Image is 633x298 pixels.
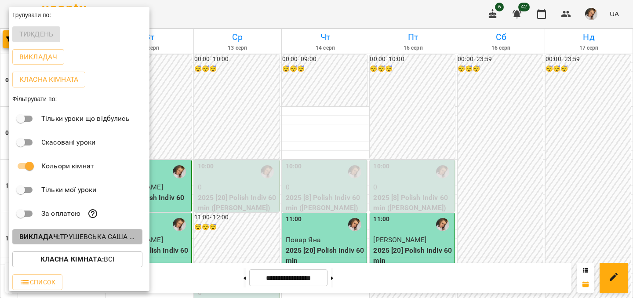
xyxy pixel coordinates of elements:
[41,113,130,124] p: Тільки уроки що відбулись
[40,255,104,263] b: Класна кімната :
[41,185,96,195] p: Тільки мої уроки
[12,49,64,65] button: Викладач
[12,251,142,267] button: Класна кімната:Всі
[19,74,78,85] p: Класна кімната
[41,161,94,171] p: Кольори кімнат
[12,274,62,290] button: Список
[19,232,135,242] p: Трушевська Саша (п)
[9,7,149,23] div: Групувати по:
[12,72,85,87] button: Класна кімната
[19,52,57,62] p: Викладач
[12,229,142,245] button: Викладач:Трушевська Саша (п)
[19,233,60,241] b: Викладач :
[40,254,115,265] p: Всі
[19,277,55,287] span: Список
[41,137,95,148] p: Скасовані уроки
[9,91,149,107] div: Фільтрувати по:
[41,208,80,219] p: За оплатою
